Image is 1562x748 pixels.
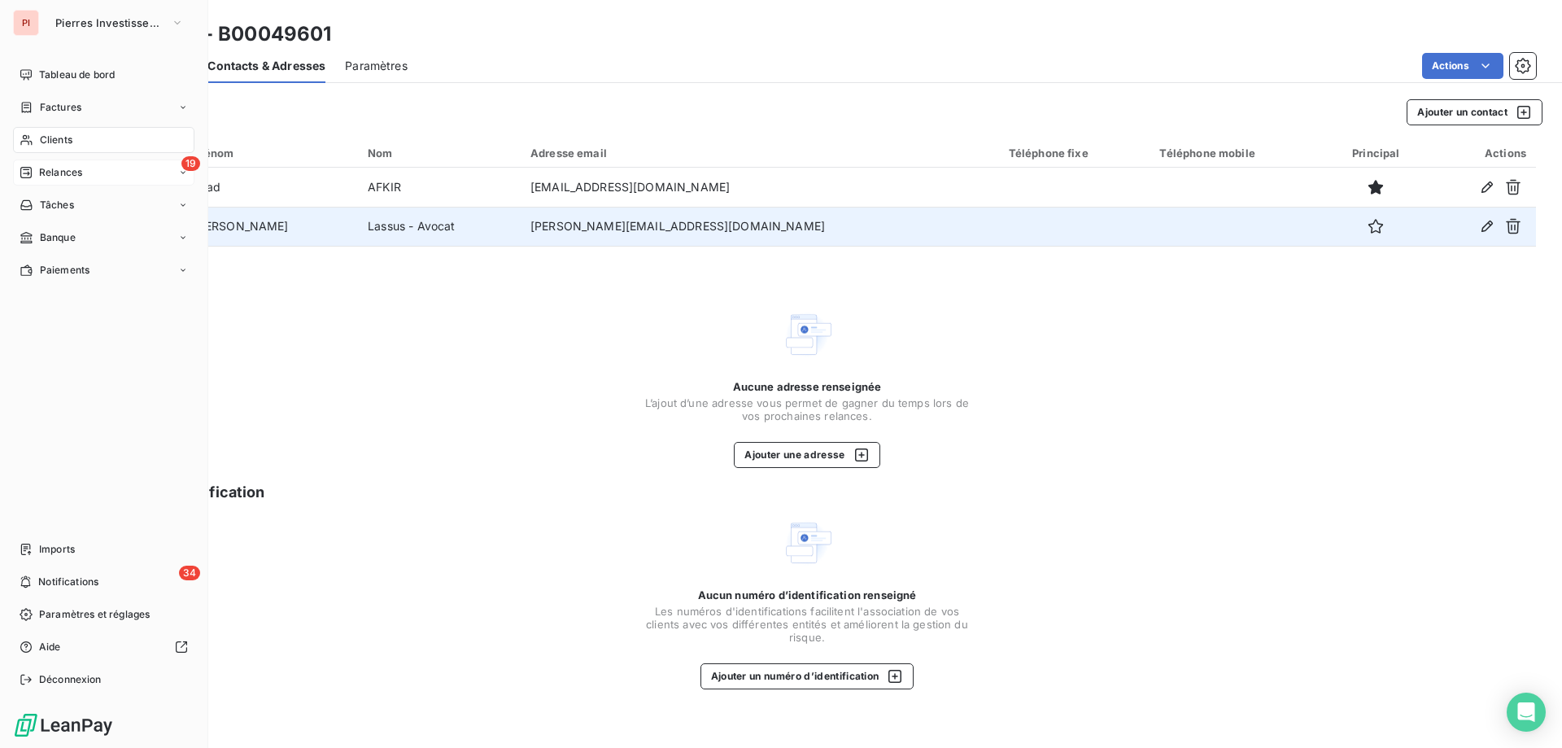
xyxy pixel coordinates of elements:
[38,575,98,589] span: Notifications
[1159,147,1315,160] div: Téléphone mobile
[40,100,81,115] span: Factures
[700,663,914,689] button: Ajouter un numéro d’identification
[39,68,115,82] span: Tableau de bord
[1507,693,1546,732] div: Open Intercom Messenger
[13,712,114,738] img: Logo LeanPay
[734,442,879,468] button: Ajouter une adresse
[781,308,833,361] img: Empty state
[179,566,200,580] span: 34
[1009,147,1141,160] div: Téléphone fixe
[40,198,74,212] span: Tâches
[39,542,75,557] span: Imports
[143,20,331,49] h3: NERO - B00049601
[1437,147,1526,160] div: Actions
[39,165,82,180] span: Relances
[521,168,999,207] td: [EMAIL_ADDRESS][DOMAIN_NAME]
[184,207,359,246] td: [PERSON_NAME]
[644,396,970,422] span: L’ajout d’une adresse vous permet de gagner du temps lors de vos prochaines relances.
[13,10,39,36] div: PI
[1422,53,1503,79] button: Actions
[39,672,102,687] span: Déconnexion
[184,168,359,207] td: Imad
[13,634,194,660] a: Aide
[644,605,970,644] span: Les numéros d'identifications facilitent l'association de vos clients avec vos différentes entité...
[1407,99,1542,125] button: Ajouter un contact
[733,380,882,393] span: Aucune adresse renseignée
[781,517,833,569] img: Empty state
[207,58,325,74] span: Contacts & Adresses
[368,147,511,160] div: Nom
[1335,147,1417,160] div: Principal
[530,147,989,160] div: Adresse email
[358,207,521,246] td: Lassus - Avocat
[40,133,72,147] span: Clients
[55,16,164,29] span: Pierres Investissement
[521,207,999,246] td: [PERSON_NAME][EMAIL_ADDRESS][DOMAIN_NAME]
[345,58,408,74] span: Paramètres
[40,263,89,278] span: Paiements
[181,156,200,171] span: 19
[40,230,76,245] span: Banque
[39,640,61,654] span: Aide
[39,607,150,622] span: Paramètres et réglages
[698,588,917,601] span: Aucun numéro d’identification renseigné
[358,168,521,207] td: AFKIR
[194,147,349,160] div: Prénom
